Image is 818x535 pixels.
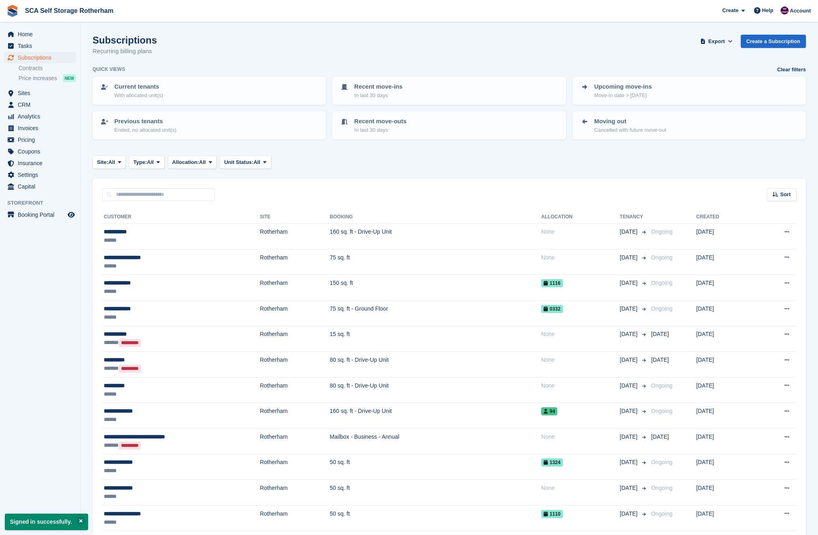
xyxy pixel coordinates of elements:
[696,454,754,480] td: [DATE]
[260,377,330,403] td: Rotherham
[260,326,330,352] td: Rotherham
[330,454,542,480] td: 50 sq. ft
[66,210,76,220] a: Preview store
[741,35,806,48] a: Create a Subscription
[651,331,669,337] span: [DATE]
[651,228,672,235] span: Ongoing
[780,191,791,199] span: Sort
[4,87,76,99] a: menu
[114,117,177,126] p: Previous tenants
[18,111,66,122] span: Analytics
[620,305,639,313] span: [DATE]
[220,156,271,169] button: Unit Status: All
[4,122,76,134] a: menu
[93,156,126,169] button: Site: All
[330,326,542,352] td: 15 sq. ft
[354,91,402,100] p: In last 30 days
[333,112,565,139] a: Recent move-outs In last 30 days
[620,253,639,262] span: [DATE]
[651,305,672,312] span: Ongoing
[620,458,639,467] span: [DATE]
[260,480,330,506] td: Rotherham
[541,305,563,313] span: 0332
[93,77,325,104] a: Current tenants With allocated unit(s)
[651,459,672,465] span: Ongoing
[696,211,754,224] th: Created
[18,146,66,157] span: Coupons
[7,199,80,207] span: Storefront
[102,211,260,224] th: Customer
[777,66,806,74] a: Clear filters
[4,209,76,220] a: menu
[696,326,754,352] td: [DATE]
[330,480,542,506] td: 50 sq. ft
[147,158,154,166] span: All
[330,211,542,224] th: Booking
[790,7,811,15] span: Account
[4,40,76,52] a: menu
[4,52,76,63] a: menu
[651,382,672,389] span: Ongoing
[18,209,66,220] span: Booking Portal
[354,117,406,126] p: Recent move-outs
[541,382,620,390] div: None
[620,484,639,492] span: [DATE]
[651,357,669,363] span: [DATE]
[63,74,76,82] div: NEW
[4,181,76,192] a: menu
[541,330,620,338] div: None
[696,480,754,506] td: [DATE]
[260,275,330,301] td: Rotherham
[541,356,620,364] div: None
[224,158,253,166] span: Unit Status:
[620,356,639,364] span: [DATE]
[330,275,542,301] td: 150 sq. ft
[19,74,76,83] a: Price increases NEW
[696,377,754,403] td: [DATE]
[620,279,639,287] span: [DATE]
[18,40,66,52] span: Tasks
[4,29,76,40] a: menu
[6,5,19,17] img: stora-icon-8386f47178a22dfd0bd8f6a31ec36ba5ce8667c1dd55bd0f319d3a0aa187defe.svg
[696,249,754,275] td: [DATE]
[4,146,76,157] a: menu
[330,403,542,429] td: 160 sq. ft - Drive-Up Unit
[22,4,117,17] a: SCA Self Storage Rotherham
[5,514,88,530] p: Signed in successfully.
[781,6,789,15] img: Dale Chapman
[4,111,76,122] a: menu
[696,352,754,377] td: [DATE]
[696,224,754,249] td: [DATE]
[573,112,805,139] a: Moving out Cancelled with future move-out
[762,6,773,15] span: Help
[18,181,66,192] span: Capital
[722,6,738,15] span: Create
[620,433,639,441] span: [DATE]
[260,211,330,224] th: Site
[696,428,754,454] td: [DATE]
[260,454,330,480] td: Rotherham
[541,279,563,287] span: 1116
[260,352,330,377] td: Rotherham
[541,228,620,236] div: None
[620,211,648,224] th: Tenancy
[168,156,217,169] button: Allocation: All
[541,458,563,467] span: 1324
[696,300,754,326] td: [DATE]
[260,428,330,454] td: Rotherham
[4,134,76,145] a: menu
[260,300,330,326] td: Rotherham
[260,505,330,531] td: Rotherham
[541,253,620,262] div: None
[260,224,330,249] td: Rotherham
[696,403,754,429] td: [DATE]
[4,158,76,169] a: menu
[696,275,754,301] td: [DATE]
[651,280,672,286] span: Ongoing
[18,122,66,134] span: Invoices
[172,158,199,166] span: Allocation:
[18,158,66,169] span: Insurance
[620,382,639,390] span: [DATE]
[541,484,620,492] div: None
[330,249,542,275] td: 75 sq. ft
